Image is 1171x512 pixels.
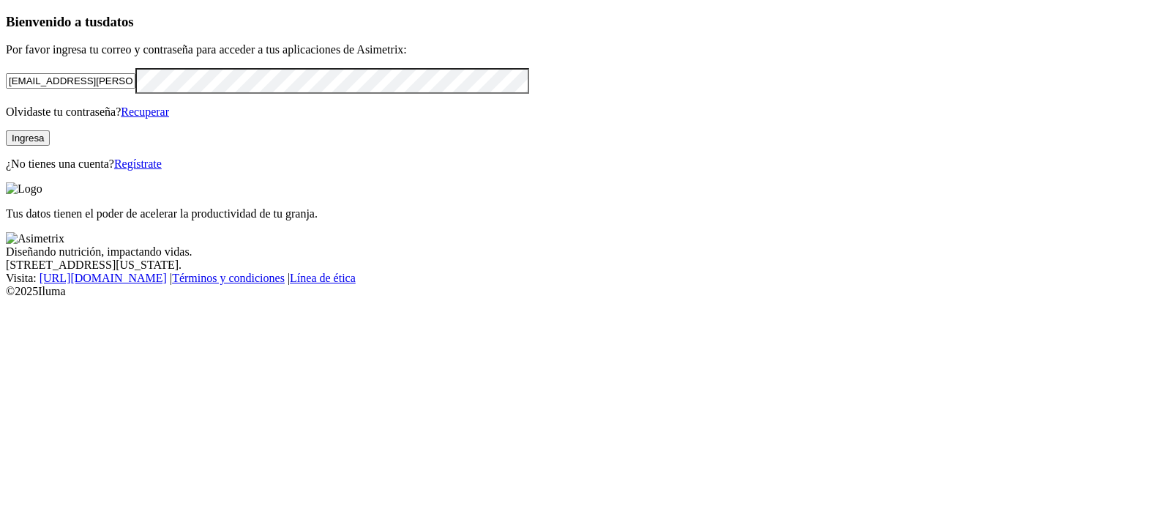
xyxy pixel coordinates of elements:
[6,259,1165,272] div: [STREET_ADDRESS][US_STATE].
[6,105,1165,119] p: Olvidaste tu contraseña?
[40,272,167,284] a: [URL][DOMAIN_NAME]
[102,14,134,29] span: datos
[6,157,1165,171] p: ¿No tienes una cuenta?
[6,232,64,245] img: Asimetrix
[114,157,162,170] a: Regístrate
[6,245,1165,259] div: Diseñando nutrición, impactando vidas.
[6,130,50,146] button: Ingresa
[6,73,135,89] input: Tu correo
[6,43,1165,56] p: Por favor ingresa tu correo y contraseña para acceder a tus aplicaciones de Asimetrix:
[6,182,42,196] img: Logo
[6,285,1165,298] div: © 2025 Iluma
[6,207,1165,220] p: Tus datos tienen el poder de acelerar la productividad de tu granja.
[172,272,285,284] a: Términos y condiciones
[121,105,169,118] a: Recuperar
[6,14,1165,30] h3: Bienvenido a tus
[290,272,356,284] a: Línea de ética
[6,272,1165,285] div: Visita : | |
